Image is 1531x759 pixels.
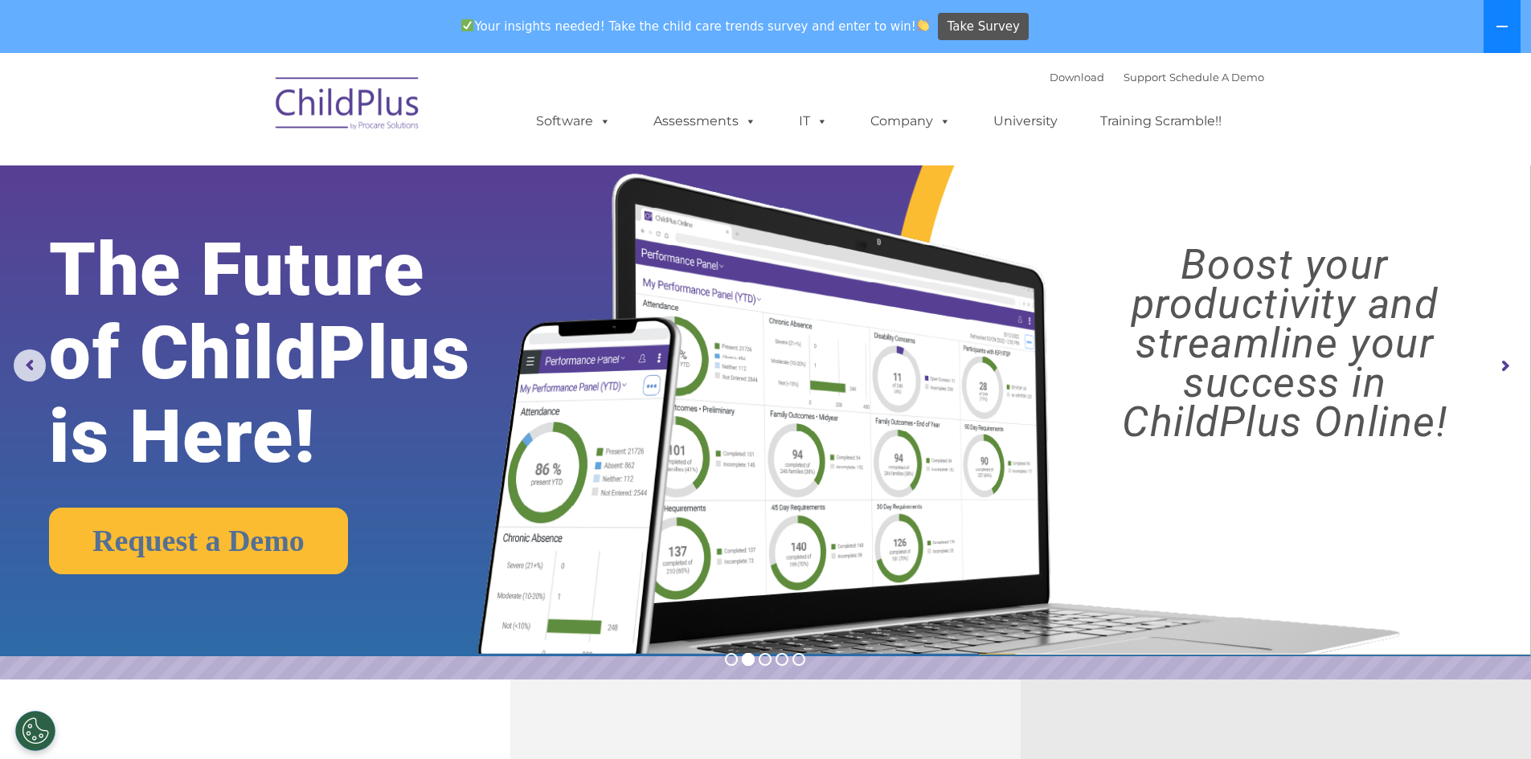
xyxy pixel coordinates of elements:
[637,105,772,137] a: Assessments
[917,19,929,31] img: 👏
[223,172,292,184] span: Phone number
[1124,71,1166,84] a: Support
[854,105,967,137] a: Company
[1169,71,1264,84] a: Schedule A Demo
[455,10,936,42] span: Your insights needed! Take the child care trends survey and enter to win!
[461,19,473,31] img: ✅
[49,508,348,574] a: Request a Demo
[948,13,1020,41] span: Take Survey
[1058,245,1512,442] rs-layer: Boost your productivity and streamline your success in ChildPlus Online!
[520,105,627,137] a: Software
[223,106,272,118] span: Last name
[15,711,55,751] button: Cookies Settings
[1084,105,1238,137] a: Training Scramble!!
[783,105,844,137] a: IT
[49,228,538,479] rs-layer: The Future of ChildPlus is Here!
[1050,71,1104,84] a: Download
[938,13,1029,41] a: Take Survey
[268,66,428,146] img: ChildPlus by Procare Solutions
[977,105,1074,137] a: University
[1050,71,1264,84] font: |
